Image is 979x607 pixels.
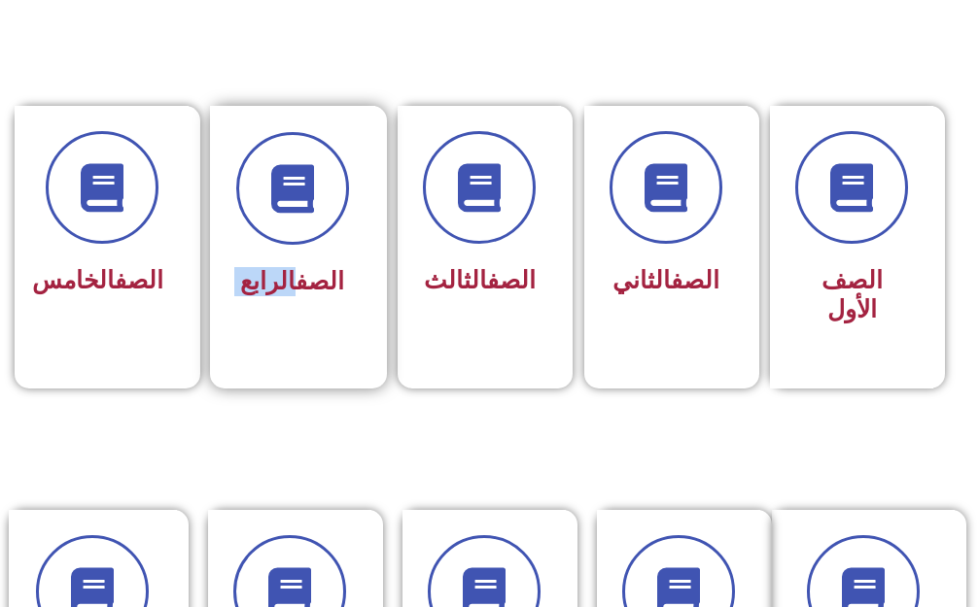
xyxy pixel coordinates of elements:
[612,266,719,294] span: الثاني
[424,266,536,294] span: الثالث
[115,266,163,294] a: الصف
[240,267,344,295] span: الرابع
[296,267,344,295] a: الصف
[32,266,163,294] span: الخامس
[487,266,536,294] a: الصف
[671,266,719,294] a: الصف
[822,266,883,323] span: الصف الأول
